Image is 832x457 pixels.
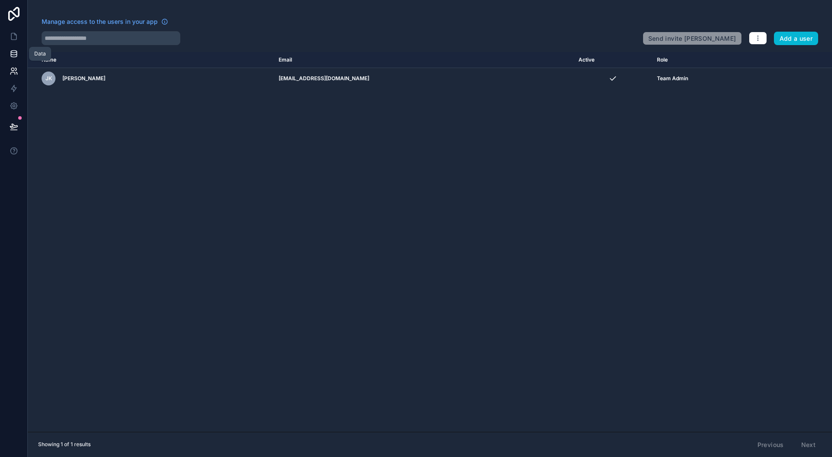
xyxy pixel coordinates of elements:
[42,17,168,26] a: Manage access to the users in your app
[38,441,91,448] span: Showing 1 of 1 results
[62,75,105,82] span: [PERSON_NAME]
[42,17,158,26] span: Manage access to the users in your app
[273,68,573,89] td: [EMAIL_ADDRESS][DOMAIN_NAME]
[573,52,652,68] th: Active
[652,52,775,68] th: Role
[45,75,52,82] span: JK
[28,52,273,68] th: Name
[273,52,573,68] th: Email
[28,52,832,432] div: scrollable content
[34,50,46,57] div: Data
[657,75,688,82] span: Team Admin
[774,32,819,46] button: Add a user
